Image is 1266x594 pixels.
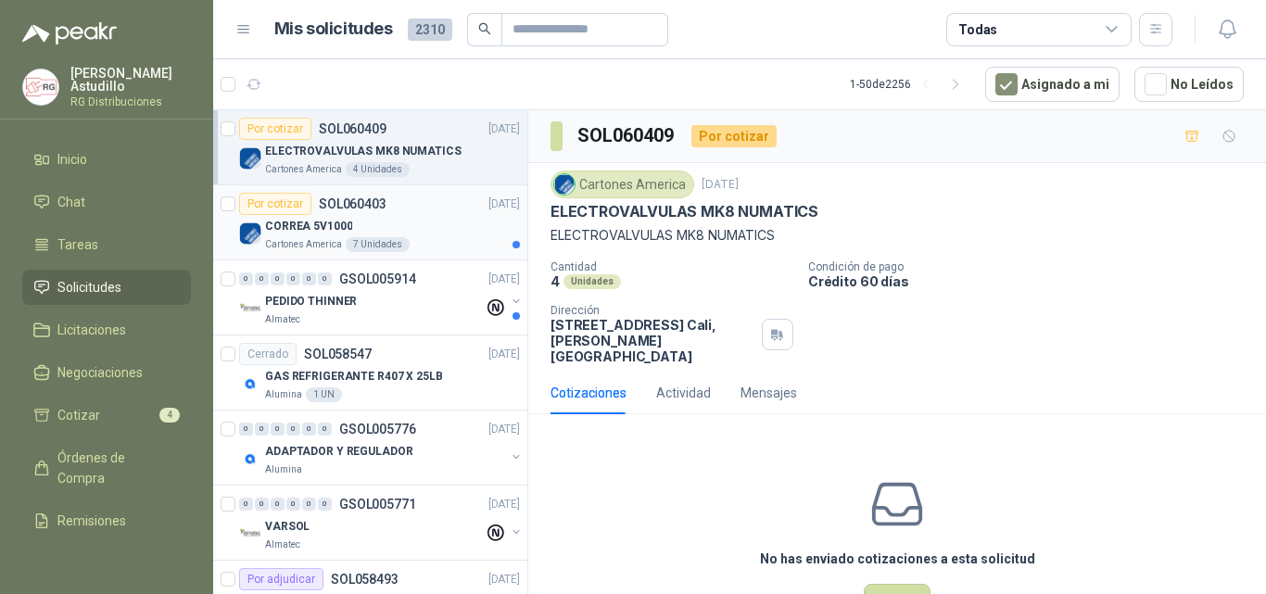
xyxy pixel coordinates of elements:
a: Tareas [22,227,191,262]
img: Company Logo [239,448,261,470]
p: [DATE] [488,120,520,138]
div: 4 Unidades [346,162,410,177]
div: 0 [255,423,269,436]
a: Solicitudes [22,270,191,305]
img: Logo peakr [22,22,117,44]
div: 7 Unidades [346,237,410,252]
div: 0 [286,272,300,285]
p: Condición de pago [808,260,1259,273]
a: Inicio [22,142,191,177]
span: Licitaciones [57,320,126,340]
p: SOL060409 [319,122,386,135]
div: 0 [239,423,253,436]
div: 0 [271,272,285,285]
p: [DATE] [702,176,739,194]
h3: SOL060409 [577,121,677,150]
a: Chat [22,184,191,220]
p: SOL058547 [304,348,372,360]
p: SOL060403 [319,197,386,210]
button: Asignado a mi [985,67,1120,102]
span: Remisiones [57,511,126,531]
p: [DATE] [488,496,520,513]
div: Mensajes [741,383,797,403]
div: Por cotizar [239,193,311,215]
div: 0 [255,498,269,511]
img: Company Logo [23,70,58,105]
div: 0 [318,498,332,511]
a: Remisiones [22,503,191,538]
p: Alumina [265,387,302,402]
span: Chat [57,192,85,212]
p: [STREET_ADDRESS] Cali , [PERSON_NAME][GEOGRAPHIC_DATA] [551,317,754,364]
div: Unidades [563,274,621,289]
div: Cartones America [551,171,694,198]
p: Almatec [265,312,300,327]
p: [DATE] [488,196,520,213]
div: 0 [286,423,300,436]
div: Cotizaciones [551,383,627,403]
p: Almatec [265,537,300,552]
p: [DATE] [488,571,520,588]
div: 1 UN [306,387,342,402]
p: [DATE] [488,346,520,363]
p: GSOL005771 [339,498,416,511]
a: Por cotizarSOL060409[DATE] Company LogoELECTROVALVULAS MK8 NUMATICSCartones America4 Unidades [213,110,527,185]
a: 0 0 0 0 0 0 GSOL005771[DATE] Company LogoVARSOLAlmatec [239,493,524,552]
img: Company Logo [239,523,261,545]
a: Órdenes de Compra [22,440,191,496]
p: GSOL005914 [339,272,416,285]
span: Cotizar [57,405,100,425]
div: 0 [302,498,316,511]
div: 0 [255,272,269,285]
p: PEDIDO THINNER [265,293,357,310]
div: Por adjudicar [239,568,323,590]
p: Alumina [265,462,302,477]
div: Todas [958,19,997,40]
p: GAS REFRIGERANTE R407 X 25LB [265,368,443,385]
p: Crédito 60 días [808,273,1259,289]
p: Cartones America [265,162,342,177]
span: Inicio [57,149,87,170]
h1: Mis solicitudes [274,16,393,43]
div: 0 [302,423,316,436]
img: Company Logo [239,297,261,320]
p: [PERSON_NAME] Astudillo [70,67,191,93]
p: Cartones America [265,237,342,252]
img: Company Logo [554,174,575,195]
span: Tareas [57,234,98,255]
div: 0 [286,498,300,511]
h3: No has enviado cotizaciones a esta solicitud [760,549,1035,569]
img: Company Logo [239,147,261,170]
a: Licitaciones [22,312,191,348]
a: 0 0 0 0 0 0 GSOL005776[DATE] Company LogoADAPTADOR Y REGULADORAlumina [239,418,524,477]
a: CerradoSOL058547[DATE] Company LogoGAS REFRIGERANTE R407 X 25LBAlumina1 UN [213,335,527,411]
p: SOL058493 [331,573,399,586]
p: [DATE] [488,271,520,288]
div: 0 [239,498,253,511]
div: 0 [318,423,332,436]
p: 4 [551,273,560,289]
p: ELECTROVALVULAS MK8 NUMATICS [551,225,1244,246]
div: 0 [271,498,285,511]
div: 0 [239,272,253,285]
span: 4 [159,408,180,423]
div: 1 - 50 de 2256 [850,70,970,99]
a: 0 0 0 0 0 0 GSOL005914[DATE] Company LogoPEDIDO THINNERAlmatec [239,268,524,327]
button: No Leídos [1134,67,1244,102]
div: 0 [302,272,316,285]
img: Company Logo [239,222,261,245]
div: Actividad [656,383,711,403]
span: Órdenes de Compra [57,448,173,488]
div: 0 [271,423,285,436]
p: Cantidad [551,260,793,273]
a: Negociaciones [22,355,191,390]
p: ELECTROVALVULAS MK8 NUMATICS [551,202,818,221]
p: CORREA 5V1000 [265,218,352,235]
span: Negociaciones [57,362,143,383]
div: Por cotizar [239,118,311,140]
p: [DATE] [488,421,520,438]
a: Cotizar4 [22,398,191,433]
p: ADAPTADOR Y REGULADOR [265,443,412,461]
img: Company Logo [239,373,261,395]
a: Por cotizarSOL060403[DATE] Company LogoCORREA 5V1000Cartones America7 Unidades [213,185,527,260]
